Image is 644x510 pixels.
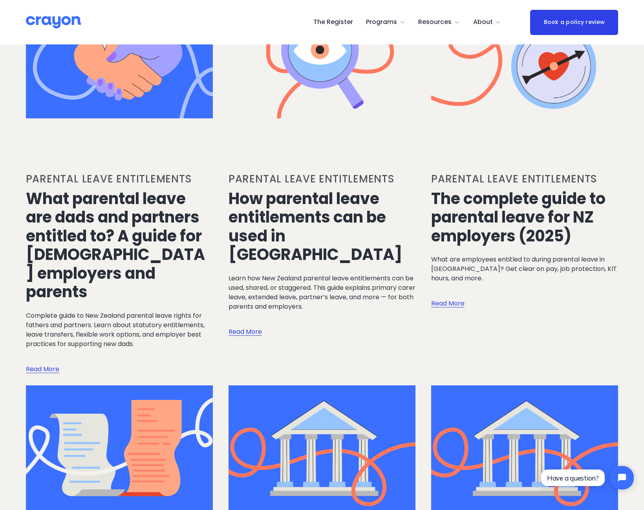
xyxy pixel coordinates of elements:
a: The complete guide to parental leave for NZ employers (2025) [431,188,606,247]
iframe: Tidio Chat [534,459,640,496]
p: Complete guide to New Zealand parental leave rights for fathers and partners. Learn about statuto... [26,311,213,349]
span: About [473,17,493,28]
img: Crayon [26,15,81,29]
a: Book a policy review [530,10,618,35]
a: Read More [229,311,262,337]
p: Learn how New Zealand parental leave entitlements can be used, shared, or staggered. This guide e... [229,274,415,311]
a: How parental leave entitlements can be used in [GEOGRAPHIC_DATA] [229,188,402,266]
a: folder dropdown [473,16,501,29]
a: Parental leave entitlements [26,172,192,186]
a: folder dropdown [366,16,406,29]
a: Read More [431,283,465,309]
a: Read More [26,349,59,374]
span: Resources [418,17,452,28]
p: What are employees entitled to during parental leave in [GEOGRAPHIC_DATA]? Get clear on pay, job ... [431,255,618,283]
a: Parental leave entitlements [229,172,395,186]
a: Parental leave entitlements [431,172,597,186]
a: The Register [313,16,353,29]
a: What parental leave are dads and partners entitled to? A guide for [DEMOGRAPHIC_DATA] employers a... [26,188,205,303]
span: Programs [366,17,397,28]
a: folder dropdown [418,16,460,29]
